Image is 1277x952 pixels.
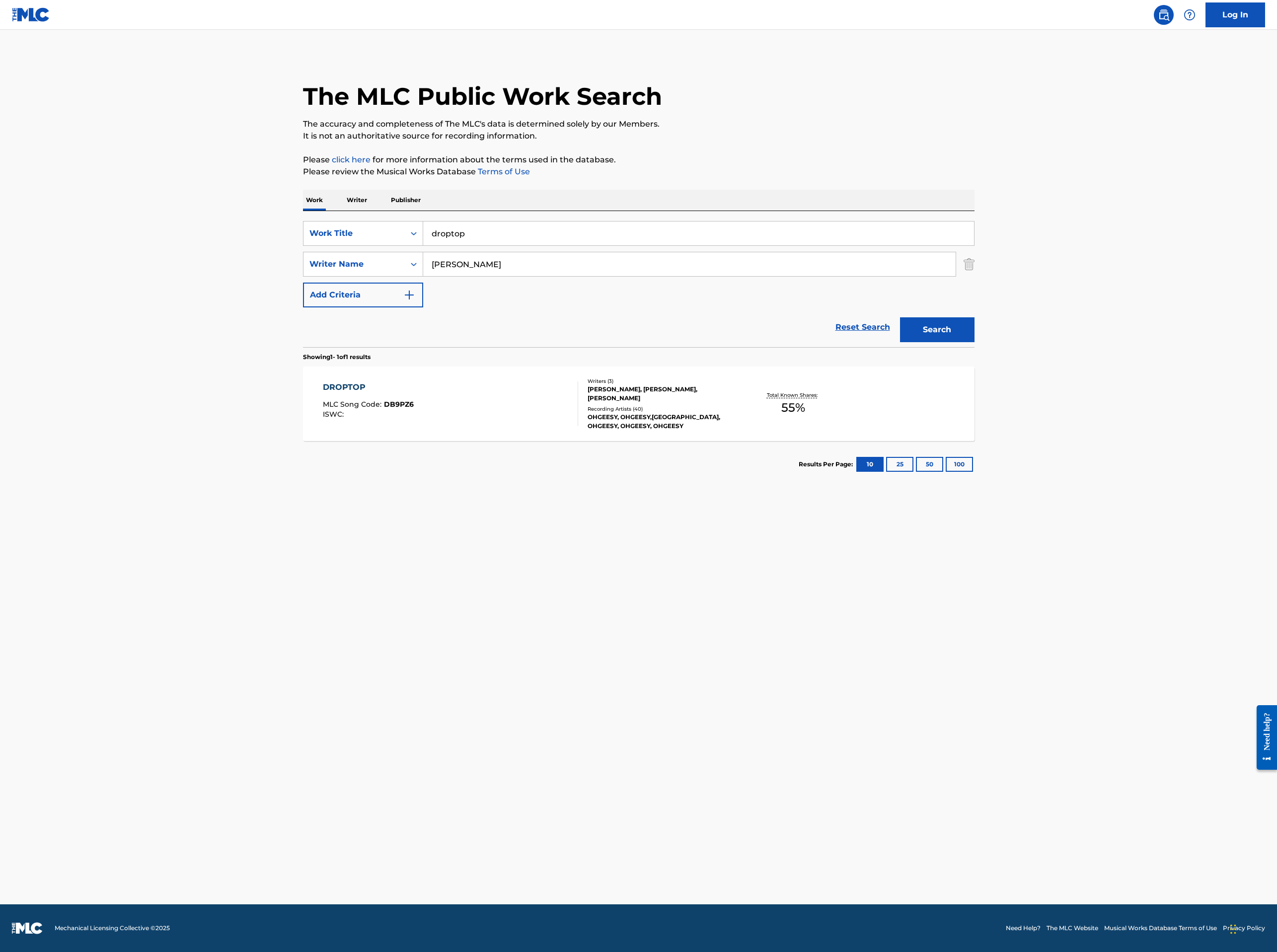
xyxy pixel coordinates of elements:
a: Musical Works Database Terms of Use [1104,924,1217,933]
a: Privacy Policy [1223,924,1265,933]
form: Search Form [303,221,975,347]
p: It is not an authoritative source for recording information. [303,130,975,142]
button: 100 [946,457,973,472]
span: Mechanical Licensing Collective © 2025 [55,924,170,933]
a: DROPTOPMLC Song Code:DB9PZ6ISWC:Writers (3)[PERSON_NAME], [PERSON_NAME], [PERSON_NAME]Recording A... [303,366,975,441]
button: 50 [916,457,943,472]
p: Writer [344,190,370,211]
div: Help [1180,5,1200,25]
span: MLC Song Code : [323,400,384,409]
div: Writer Name [309,258,399,270]
p: Publisher [388,190,424,211]
p: Showing 1 - 1 of 1 results [303,353,371,362]
img: help [1184,9,1196,21]
button: 25 [886,457,913,472]
a: The MLC Website [1047,924,1098,933]
img: search [1158,9,1170,21]
button: Search [900,317,975,342]
a: Reset Search [830,316,895,338]
div: DROPTOP [323,381,414,393]
div: Drag [1230,914,1236,944]
a: Log In [1205,2,1265,27]
div: [PERSON_NAME], [PERSON_NAME], [PERSON_NAME] [588,385,738,403]
a: Terms of Use [476,167,530,176]
button: Add Criteria [303,283,423,307]
p: Please review the Musical Works Database [303,166,975,178]
h1: The MLC Public Work Search [303,81,662,111]
img: Delete Criterion [964,252,975,277]
p: Results Per Page: [799,460,855,469]
button: 10 [856,457,884,472]
span: 55 % [781,399,805,417]
iframe: Chat Widget [1227,904,1277,952]
p: Please for more information about the terms used in the database. [303,154,975,166]
iframe: Resource Center [1249,697,1277,777]
p: Total Known Shares: [767,391,820,399]
div: Recording Artists ( 40 ) [588,405,738,413]
span: DB9PZ6 [384,400,414,409]
div: Work Title [309,227,399,239]
img: MLC Logo [12,7,50,22]
div: OHGEESY, OHGEESY,[GEOGRAPHIC_DATA], OHGEESY, OHGEESY, OHGEESY [588,413,738,431]
span: ISWC : [323,410,346,419]
a: Need Help? [1006,924,1041,933]
p: The accuracy and completeness of The MLC's data is determined solely by our Members. [303,118,975,130]
p: Work [303,190,326,211]
img: logo [12,922,43,934]
a: Public Search [1154,5,1174,25]
a: click here [332,155,371,164]
img: 9d2ae6d4665cec9f34b9.svg [403,289,415,301]
div: Writers ( 3 ) [588,377,738,385]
